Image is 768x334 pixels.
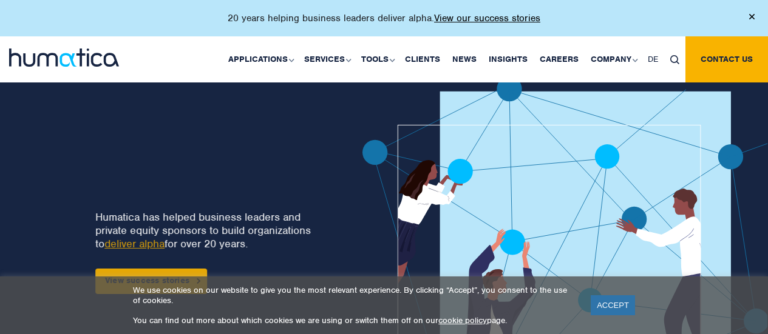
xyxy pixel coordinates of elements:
a: Company [585,36,642,82]
a: View our success stories [434,12,540,24]
a: Clients [399,36,446,82]
p: Humatica has helped business leaders and private equity sponsors to build organizations to for ov... [95,210,319,250]
a: Services [298,36,355,82]
a: ACCEPT [591,295,635,315]
a: View success stories [95,269,207,294]
img: search_icon [670,55,679,64]
span: DE [648,54,658,64]
a: News [446,36,483,82]
img: logo [9,48,119,67]
a: cookie policy [438,315,487,326]
a: Careers [534,36,585,82]
a: DE [642,36,664,82]
a: Insights [483,36,534,82]
a: Contact us [685,36,768,82]
p: 20 years helping business leaders deliver alpha. [228,12,540,24]
p: You can find out more about which cookies we are using or switch them off on our page. [133,315,576,326]
p: We use cookies on our website to give you the most relevant experience. By clicking “Accept”, you... [133,285,576,306]
a: Tools [355,36,399,82]
a: Applications [222,36,298,82]
a: deliver alpha [104,237,165,250]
